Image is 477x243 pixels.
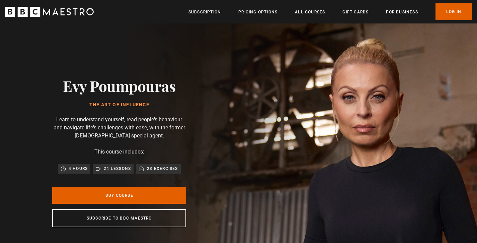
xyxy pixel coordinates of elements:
[188,3,472,20] nav: Primary
[147,165,178,172] p: 23 exercises
[52,187,186,204] a: Buy Course
[342,9,369,15] a: Gift Cards
[386,9,418,15] a: For business
[5,7,94,17] svg: BBC Maestro
[94,148,144,156] p: This course includes:
[435,3,472,20] a: Log In
[69,165,88,172] p: 4 hours
[295,9,325,15] a: All Courses
[52,116,186,140] p: Learn to understand yourself, read people's behaviour and navigate life's challenges with ease, w...
[63,77,175,94] h2: Evy Poumpouras
[104,165,131,172] p: 24 lessons
[63,102,175,108] h1: The Art of Influence
[238,9,277,15] a: Pricing Options
[188,9,221,15] a: Subscription
[52,209,186,227] a: Subscribe to BBC Maestro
